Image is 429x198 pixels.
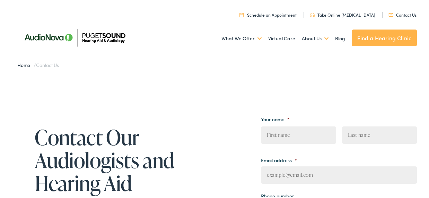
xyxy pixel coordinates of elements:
input: Last name [342,125,417,143]
input: example@email.com [261,165,417,183]
label: Email address [261,156,297,162]
img: utility icon [239,11,244,16]
a: Home [17,60,34,67]
img: utility icon [388,12,393,16]
a: Contact Us [388,11,417,17]
label: Your name [261,115,290,121]
a: What We Offer [221,25,262,50]
a: About Us [302,25,329,50]
span: Contact Us [36,60,59,67]
a: Blog [335,25,345,50]
a: Find a Hearing Clinic [352,28,417,45]
a: Take Online [MEDICAL_DATA] [310,11,375,17]
span: / [17,60,59,67]
a: Virtual Care [268,25,295,50]
a: Schedule an Appointment [239,11,297,17]
label: Phone number [261,192,294,198]
input: First name [261,125,336,143]
img: utility icon [310,12,315,16]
